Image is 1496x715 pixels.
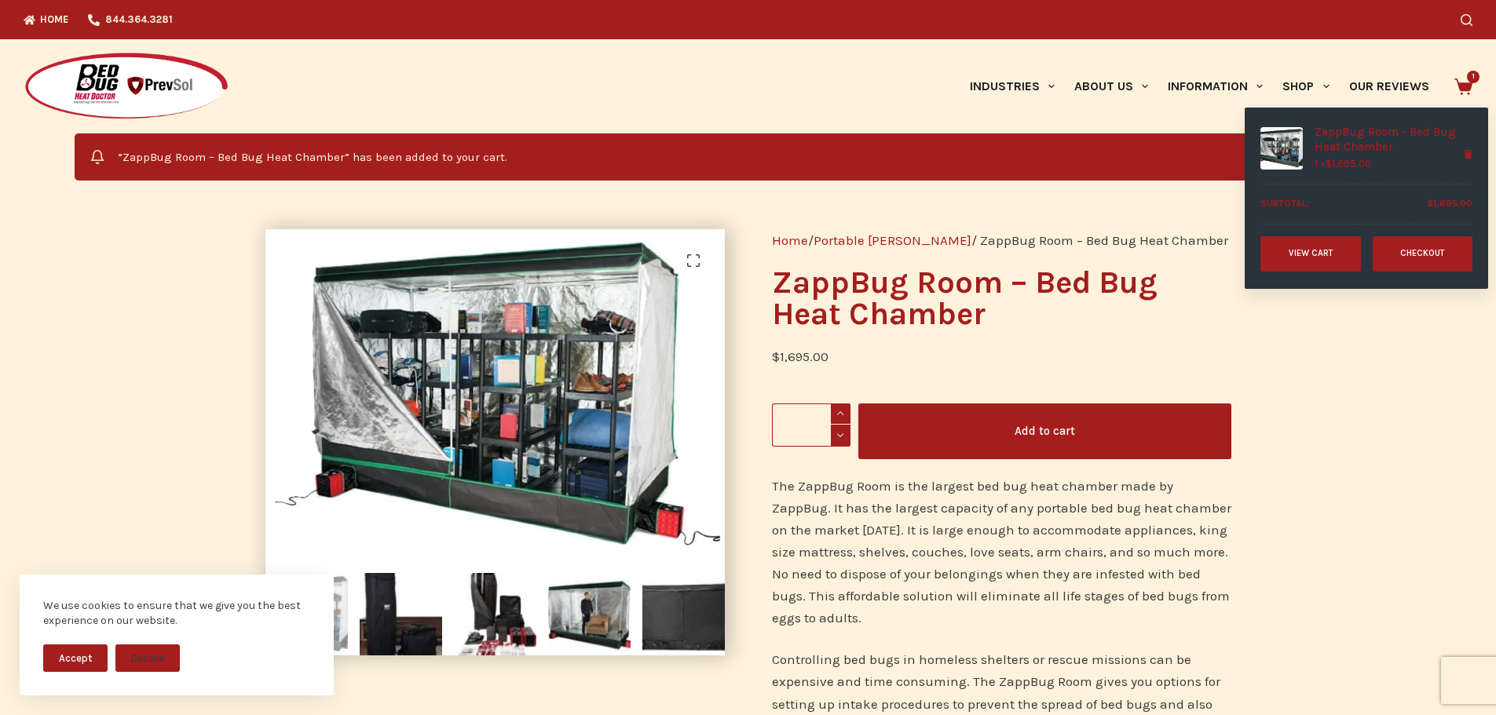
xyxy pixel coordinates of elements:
[454,573,536,655] img: ZappBug Room - Bed Bug Heat Chamber - Image 3
[360,573,442,655] img: ZappBug Room - Bed Bug Heat Chamber - Image 2
[772,348,780,364] span: $
[1427,198,1433,209] span: $
[1260,196,1309,212] strong: Subtotal:
[1064,39,1158,133] a: About Us
[1315,125,1457,155] a: ZappBug Room - Bed Bug Heat Chamber
[1326,158,1332,170] span: $
[772,403,850,447] input: Product quantity
[548,573,631,655] img: ZappBug Room - Bed Bug Heat Chamber - Image 4
[75,133,1421,181] div: “ZappBug Room – Bed Bug Heat Chamber” has been added to your cart.
[1373,236,1473,272] a: Checkout
[772,232,808,248] a: Home
[678,245,709,276] a: View full-screen image gallery
[1427,198,1472,209] bdi: 1,695.00
[1326,158,1371,170] bdi: 1,695.00
[265,573,348,655] img: ZappBug Room - Bed Bug Heat Chamber
[772,475,1231,629] p: The ZappBug Room is the largest bed bug heat chamber made by ZappBug. It has the largest capacity...
[960,39,1064,133] a: Industries
[960,39,1439,133] nav: Primary
[814,232,971,248] a: Portable [PERSON_NAME]
[43,598,310,629] div: We use cookies to ensure that we give you the best experience on our website.
[858,403,1231,459] button: Add to cart
[115,644,180,672] button: Decline
[1458,144,1479,165] a: Remove ZappBug Room - Bed Bug Heat Chamber from cart
[1339,39,1439,133] a: Our Reviews
[642,573,725,655] img: ZappBug Room - Bed Bug Heat Chamber - Image 5
[1467,71,1480,83] span: 1
[24,52,229,122] img: Prevsol/Bed Bug Heat Doctor
[1273,39,1339,133] a: Shop
[1461,14,1472,26] button: Search
[772,229,1231,251] nav: Breadcrumb
[13,6,60,53] button: Open LiveChat chat widget
[43,644,108,672] button: Accept
[1315,158,1371,170] span: 1 ×
[1260,236,1361,272] a: View cart
[772,267,1231,330] h1: ZappBug Room – Bed Bug Heat Chamber
[1158,39,1273,133] a: Information
[772,348,828,364] bdi: 1,695.00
